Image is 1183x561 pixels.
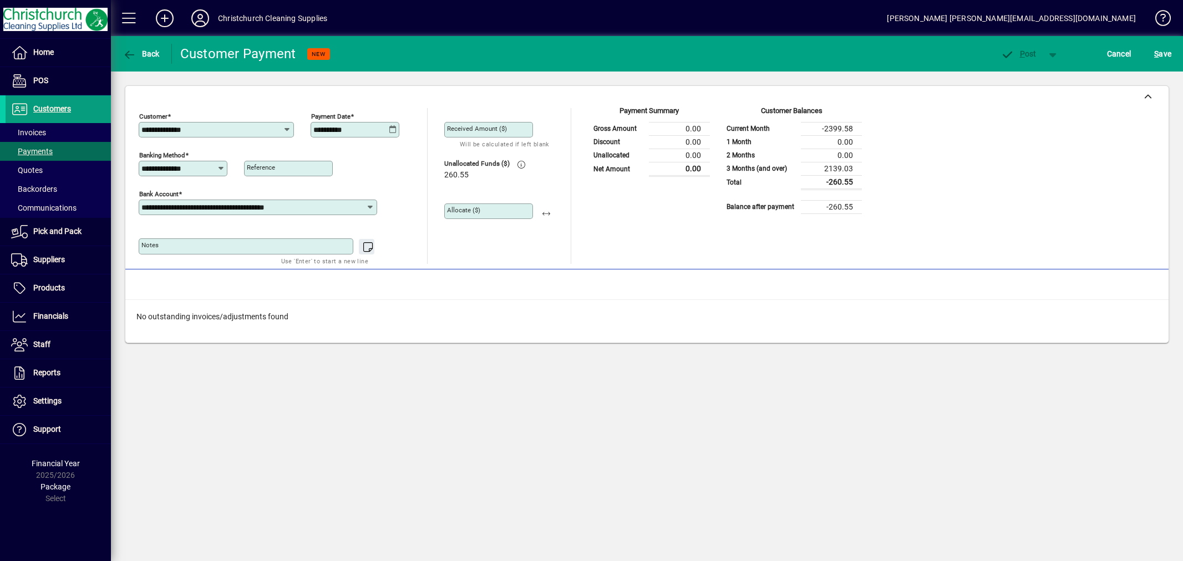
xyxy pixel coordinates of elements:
span: ost [1001,49,1037,58]
div: Customer Balances [721,105,862,122]
button: Save [1151,44,1174,64]
mat-label: Customer [139,113,167,120]
div: Payment Summary [588,105,710,122]
span: Back [123,49,160,58]
span: Backorders [11,185,57,193]
span: Financials [33,312,68,320]
app-page-header-button: Back [111,44,172,64]
a: Home [6,39,111,67]
mat-label: Payment Date [311,113,351,120]
span: ave [1154,45,1171,63]
a: Support [6,416,111,443]
td: Unallocated [588,149,649,162]
td: 0.00 [649,162,710,176]
span: Products [33,283,65,292]
div: Customer Payment [180,45,296,63]
a: Pick and Pack [6,218,111,246]
div: [PERSON_NAME] [PERSON_NAME][EMAIL_ADDRESS][DOMAIN_NAME] [887,9,1136,27]
td: 0.00 [801,149,862,162]
button: Back [120,44,163,64]
td: -260.55 [801,175,862,189]
td: 0.00 [649,122,710,135]
a: Communications [6,198,111,217]
td: Discount [588,135,649,149]
button: Cancel [1104,44,1134,64]
button: Post [995,44,1042,64]
td: 0.00 [649,135,710,149]
span: Customers [33,104,71,113]
span: Financial Year [32,459,80,468]
td: 3 Months (and over) [721,162,801,175]
a: Quotes [6,161,111,180]
td: 2 Months [721,149,801,162]
span: NEW [312,50,326,58]
a: Knowledge Base [1147,2,1169,38]
span: Invoices [11,128,46,137]
a: Settings [6,387,111,415]
mat-label: Banking method [139,151,185,159]
app-page-summary-card: Customer Balances [721,108,862,214]
button: Profile [182,8,218,28]
td: Gross Amount [588,122,649,135]
mat-label: Reference [247,164,275,171]
td: Net Amount [588,162,649,176]
span: S [1154,49,1159,58]
span: Home [33,48,54,57]
td: -2399.58 [801,122,862,135]
span: Quotes [11,166,43,175]
span: Unallocated Funds ($) [444,160,511,167]
span: Suppliers [33,255,65,264]
span: POS [33,76,48,85]
div: Christchurch Cleaning Supplies [218,9,327,27]
span: Pick and Pack [33,227,82,236]
span: Reports [33,368,60,377]
mat-hint: Will be calculated if left blank [460,137,549,150]
a: Suppliers [6,246,111,274]
span: Communications [11,203,77,212]
a: POS [6,67,111,95]
span: Payments [11,147,53,156]
td: -260.55 [801,200,862,213]
a: Products [6,274,111,302]
td: Balance after payment [721,200,801,213]
app-page-summary-card: Payment Summary [588,108,710,177]
a: Financials [6,303,111,330]
mat-label: Bank Account [139,190,179,198]
mat-label: Received Amount ($) [447,125,507,132]
div: No outstanding invoices/adjustments found [125,300,1169,334]
span: Support [33,425,61,433]
td: 2139.03 [801,162,862,175]
mat-hint: Use 'Enter' to start a new line [281,254,368,267]
a: Payments [6,142,111,161]
span: P [1020,49,1025,58]
td: 0.00 [801,135,862,149]
span: 260.55 [444,171,469,180]
a: Staff [6,331,111,359]
mat-label: Allocate ($) [447,206,480,214]
a: Invoices [6,123,111,142]
td: 1 Month [721,135,801,149]
a: Backorders [6,180,111,198]
td: 0.00 [649,149,710,162]
button: Add [147,8,182,28]
td: Current Month [721,122,801,135]
span: Package [40,482,70,491]
mat-label: Notes [141,241,159,249]
span: Staff [33,340,50,349]
span: Settings [33,396,62,405]
span: Cancel [1107,45,1131,63]
td: Total [721,175,801,189]
a: Reports [6,359,111,387]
